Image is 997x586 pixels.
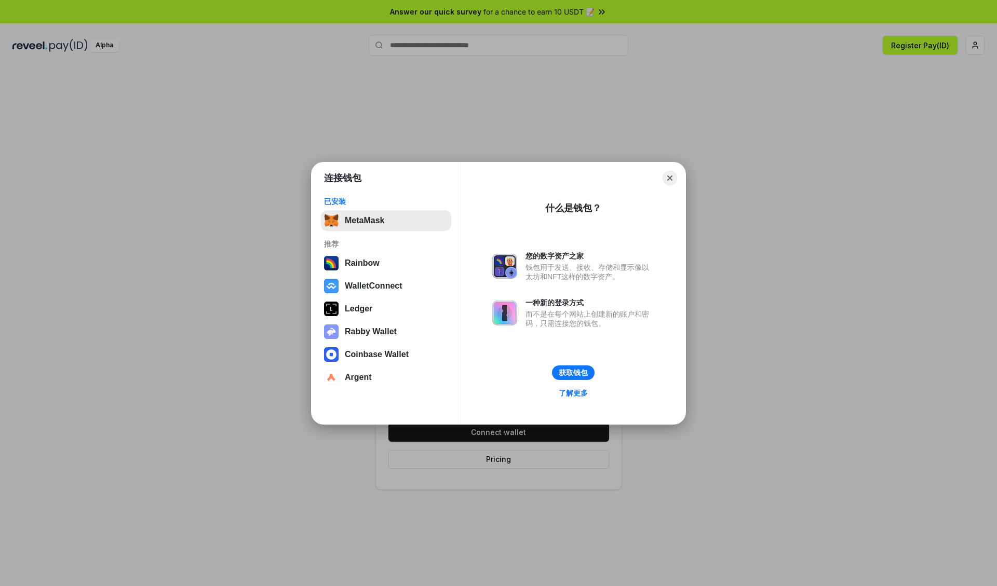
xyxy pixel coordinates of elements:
[324,213,339,228] img: svg+xml,%3Csvg%20fill%3D%22none%22%20height%3D%2233%22%20viewBox%3D%220%200%2035%2033%22%20width%...
[324,256,339,270] img: svg+xml,%3Csvg%20width%3D%22120%22%20height%3D%22120%22%20viewBox%3D%220%200%20120%20120%22%20fil...
[526,263,654,281] div: 钱包用于发送、接收、存储和显示像以太坊和NFT这样的数字资产。
[321,253,451,274] button: Rainbow
[345,281,402,291] div: WalletConnect
[559,388,588,398] div: 了解更多
[321,344,451,365] button: Coinbase Wallet
[526,251,654,261] div: 您的数字资产之家
[559,368,588,377] div: 获取钱包
[345,304,372,314] div: Ledger
[321,276,451,296] button: WalletConnect
[663,171,677,185] button: Close
[321,367,451,388] button: Argent
[345,216,384,225] div: MetaMask
[552,365,595,380] button: 获取钱包
[545,202,601,214] div: 什么是钱包？
[324,370,339,385] img: svg+xml,%3Csvg%20width%3D%2228%22%20height%3D%2228%22%20viewBox%3D%220%200%2028%2028%22%20fill%3D...
[345,373,372,382] div: Argent
[345,350,409,359] div: Coinbase Wallet
[324,239,448,249] div: 推荐
[321,210,451,231] button: MetaMask
[321,321,451,342] button: Rabby Wallet
[492,254,517,279] img: svg+xml,%3Csvg%20xmlns%3D%22http%3A%2F%2Fwww.w3.org%2F2000%2Fsvg%22%20fill%3D%22none%22%20viewBox...
[324,347,339,362] img: svg+xml,%3Csvg%20width%3D%2228%22%20height%3D%2228%22%20viewBox%3D%220%200%2028%2028%22%20fill%3D...
[526,309,654,328] div: 而不是在每个网站上创建新的账户和密码，只需连接您的钱包。
[324,324,339,339] img: svg+xml,%3Csvg%20xmlns%3D%22http%3A%2F%2Fwww.w3.org%2F2000%2Fsvg%22%20fill%3D%22none%22%20viewBox...
[345,258,380,268] div: Rainbow
[321,298,451,319] button: Ledger
[526,298,654,307] div: 一种新的登录方式
[492,301,517,325] img: svg+xml,%3Csvg%20xmlns%3D%22http%3A%2F%2Fwww.w3.org%2F2000%2Fsvg%22%20fill%3D%22none%22%20viewBox...
[324,302,339,316] img: svg+xml,%3Csvg%20xmlns%3D%22http%3A%2F%2Fwww.w3.org%2F2000%2Fsvg%22%20width%3D%2228%22%20height%3...
[324,279,339,293] img: svg+xml,%3Csvg%20width%3D%2228%22%20height%3D%2228%22%20viewBox%3D%220%200%2028%2028%22%20fill%3D...
[324,197,448,206] div: 已安装
[324,172,361,184] h1: 连接钱包
[345,327,397,336] div: Rabby Wallet
[553,386,594,400] a: 了解更多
